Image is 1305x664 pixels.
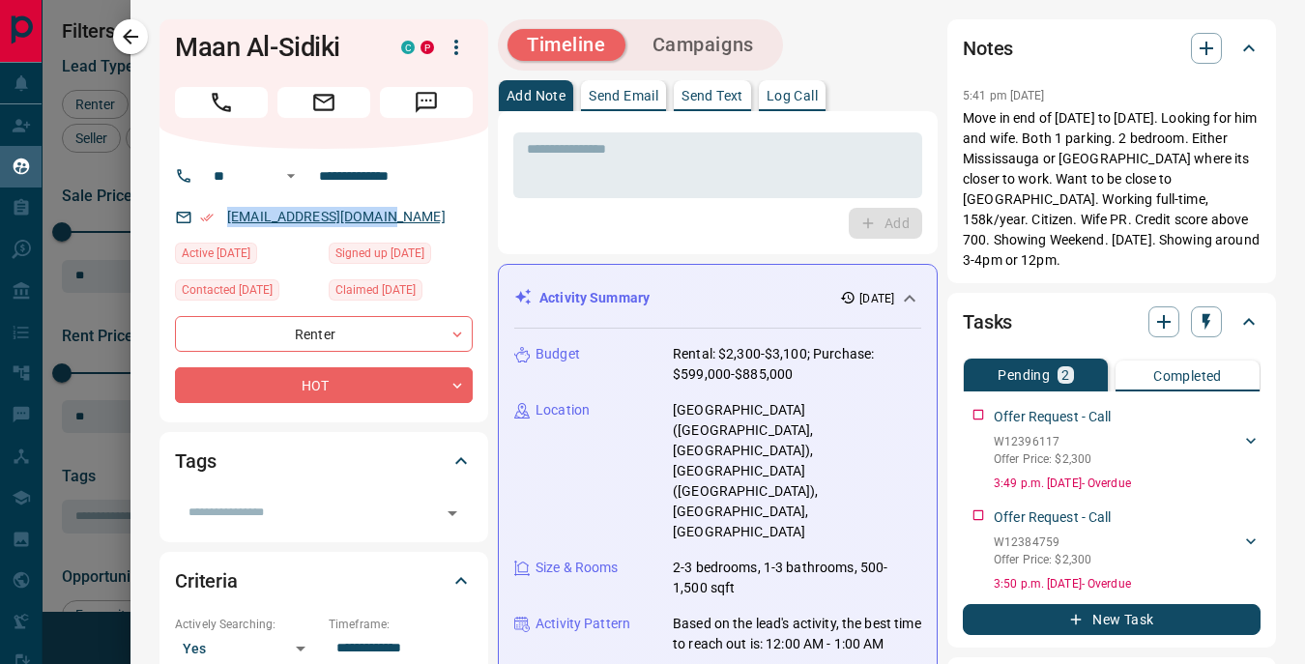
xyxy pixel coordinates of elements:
[175,565,238,596] h2: Criteria
[963,108,1261,271] p: Move in end of [DATE] to [DATE]. Looking for him and wife. Both 1 parking. 2 bedroom. Either Miss...
[420,41,434,54] div: property.ca
[175,316,473,352] div: Renter
[175,279,319,306] div: Mon Sep 15 2025
[182,280,273,300] span: Contacted [DATE]
[277,87,370,118] span: Email
[175,438,473,484] div: Tags
[673,558,921,598] p: 2-3 bedrooms, 1-3 bathrooms, 500-1,500 sqft
[539,288,650,308] p: Activity Summary
[994,507,1112,528] p: Offer Request - Call
[963,89,1045,102] p: 5:41 pm [DATE]
[182,244,250,263] span: Active [DATE]
[1061,368,1069,382] p: 2
[175,616,319,633] p: Actively Searching:
[994,450,1091,468] p: Offer Price: $2,300
[963,306,1012,337] h2: Tasks
[401,41,415,54] div: condos.ca
[673,344,921,385] p: Rental: $2,300-$3,100; Purchase: $599,000-$885,000
[681,89,743,102] p: Send Text
[963,604,1261,635] button: New Task
[335,280,416,300] span: Claimed [DATE]
[175,87,268,118] span: Call
[335,244,424,263] span: Signed up [DATE]
[175,633,319,664] div: Yes
[673,400,921,542] p: [GEOGRAPHIC_DATA] ([GEOGRAPHIC_DATA], [GEOGRAPHIC_DATA]), [GEOGRAPHIC_DATA] ([GEOGRAPHIC_DATA]), ...
[859,290,894,307] p: [DATE]
[994,534,1091,551] p: W12384759
[175,243,319,270] div: Mon Sep 15 2025
[536,614,630,634] p: Activity Pattern
[175,558,473,604] div: Criteria
[175,32,372,63] h1: Maan Al-Sidiki
[994,429,1261,472] div: W12396117Offer Price: $2,300
[536,344,580,364] p: Budget
[439,500,466,527] button: Open
[994,475,1261,492] p: 3:49 p.m. [DATE] - Overdue
[633,29,773,61] button: Campaigns
[994,575,1261,592] p: 3:50 p.m. [DATE] - Overdue
[536,558,619,578] p: Size & Rooms
[767,89,818,102] p: Log Call
[507,89,565,102] p: Add Note
[200,211,214,224] svg: Email Verified
[536,400,590,420] p: Location
[589,89,658,102] p: Send Email
[279,164,303,188] button: Open
[994,551,1091,568] p: Offer Price: $2,300
[329,243,473,270] div: Sun Apr 10 2022
[963,299,1261,345] div: Tasks
[1153,369,1222,383] p: Completed
[514,280,921,316] div: Activity Summary[DATE]
[227,209,446,224] a: [EMAIL_ADDRESS][DOMAIN_NAME]
[998,368,1050,382] p: Pending
[507,29,625,61] button: Timeline
[329,616,473,633] p: Timeframe:
[175,367,473,403] div: HOT
[175,446,216,476] h2: Tags
[994,407,1112,427] p: Offer Request - Call
[329,279,473,306] div: Mon Sep 15 2025
[994,530,1261,572] div: W12384759Offer Price: $2,300
[994,433,1091,450] p: W12396117
[963,25,1261,72] div: Notes
[673,614,921,654] p: Based on the lead's activity, the best time to reach out is: 12:00 AM - 1:00 AM
[380,87,473,118] span: Message
[963,33,1013,64] h2: Notes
